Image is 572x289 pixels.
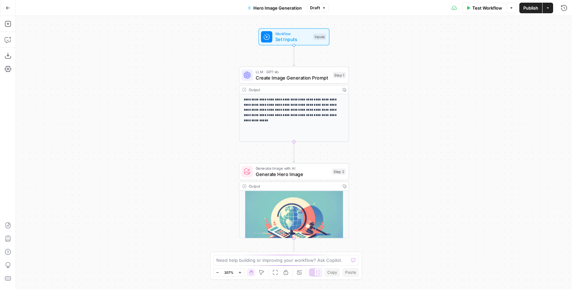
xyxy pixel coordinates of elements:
span: Publish [523,5,538,11]
img: image.png [239,191,349,247]
span: Generate Image with AI [256,166,330,171]
span: Create Image Generation Prompt [256,74,330,81]
span: Hero Image Generation [253,5,302,11]
button: Hero Image Generation [243,3,306,13]
button: Publish [519,3,542,13]
span: Paste [345,269,356,275]
span: Test Workflow [472,5,502,11]
span: Set Inputs [275,36,310,43]
div: Output [249,183,338,189]
button: Paste [342,268,359,277]
g: Edge from step_2 to end [293,238,295,259]
span: Generate Hero Image [256,171,330,178]
div: Step 1 [333,72,346,78]
button: Draft [307,4,329,12]
span: LLM · GPT-4o [256,69,330,75]
span: Copy [327,269,337,275]
span: Draft [310,5,320,11]
button: Copy [325,268,340,277]
span: 107% [224,270,234,275]
button: Test Workflow [462,3,506,13]
div: Output [249,87,338,92]
span: Workflow [275,31,310,36]
div: Inputs [313,34,326,40]
div: Generate Image with AIGenerate Hero ImageStep 2Output [239,163,349,238]
div: Step 2 [332,168,346,175]
g: Edge from step_1 to step_2 [293,142,295,162]
div: WorkflowSet InputsInputs [239,28,349,45]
